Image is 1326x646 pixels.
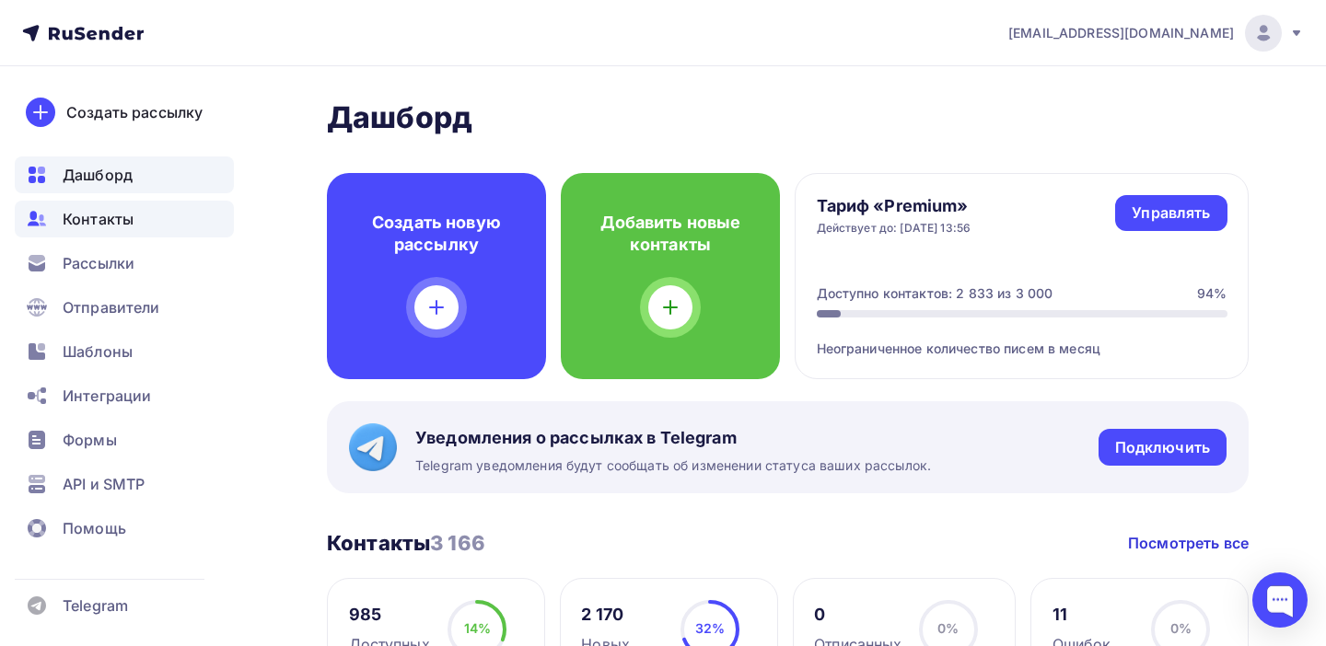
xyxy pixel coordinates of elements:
span: 32% [695,620,725,636]
div: 985 [349,604,430,626]
div: Доступно контактов: 2 833 из 3 000 [817,284,1053,303]
a: [EMAIL_ADDRESS][DOMAIN_NAME] [1008,15,1304,52]
span: 3 166 [430,531,485,555]
span: Помощь [63,517,126,539]
span: Контакты [63,208,134,230]
a: Посмотреть все [1128,532,1249,554]
a: Шаблоны [15,333,234,370]
span: Шаблоны [63,340,133,363]
h4: Добавить новые контакты [590,212,750,256]
span: API и SMTP [63,473,145,495]
span: Рассылки [63,252,134,274]
div: Действует до: [DATE] 13:56 [817,221,971,236]
span: 0% [1170,620,1192,636]
h3: Контакты [327,530,485,556]
a: Контакты [15,201,234,237]
a: Формы [15,421,234,458]
a: Рассылки [15,245,234,282]
h2: Дашборд [327,99,1249,136]
span: 0% [937,620,959,636]
h4: Тариф «Premium» [817,195,971,217]
div: Неограниченное количество писем в месяц [817,317,1227,358]
span: Отправители [63,296,160,318]
div: 94% [1197,284,1227,303]
div: Создать рассылку [66,101,203,123]
div: Управлять [1132,202,1210,224]
a: Отправители [15,289,234,326]
span: [EMAIL_ADDRESS][DOMAIN_NAME] [1008,24,1234,42]
span: 14% [464,620,491,636]
span: Дашборд [63,164,133,186]
div: 11 [1053,604,1111,626]
span: Формы [63,429,117,451]
span: Уведомления о рассылках в Telegram [415,427,931,449]
div: 0 [814,604,901,626]
div: 2 170 [581,604,630,626]
span: Интеграции [63,385,151,407]
span: Telegram уведомления будут сообщать об изменении статуса ваших рассылок. [415,456,931,475]
div: Подключить [1115,437,1210,458]
a: Дашборд [15,156,234,193]
span: Telegram [63,594,128,617]
h4: Создать новую рассылку [356,212,517,256]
